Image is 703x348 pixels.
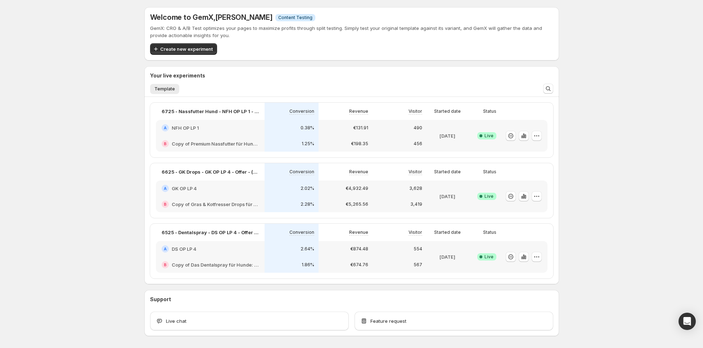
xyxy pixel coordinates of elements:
[164,186,167,191] h2: A
[485,133,494,139] span: Live
[150,43,217,55] button: Create new experiment
[160,45,213,53] span: Create new experiment
[301,125,314,131] p: 0.38%
[349,169,368,175] p: Revenue
[164,202,167,206] h2: B
[301,246,314,252] p: 2.64%
[349,229,368,235] p: Revenue
[434,108,461,114] p: Started date
[172,140,259,147] h2: Copy of Premium Nassfutter für Hunde: Jetzt Neukunden Deal sichern!
[434,169,461,175] p: Started date
[440,132,455,139] p: [DATE]
[162,108,259,115] p: 6725 - Nassfutter Hund - NFH OP LP 1 - Offer - Standard vs. CFO
[162,168,259,175] p: 6625 - GK Drops - GK OP LP 4 - Offer - (1,3,6) vs. (1,3 für 2,6)
[350,246,368,252] p: €874.48
[543,84,553,94] button: Search and filter results
[150,24,553,39] p: GemX: CRO & A/B Test optimizes your pages to maximize profits through split testing. Simply test ...
[483,169,496,175] p: Status
[350,262,368,268] p: €674.76
[164,142,167,146] h2: B
[370,317,406,325] span: Feature request
[154,86,175,92] span: Template
[213,13,272,22] span: , [PERSON_NAME]
[164,126,167,130] h2: A
[349,108,368,114] p: Revenue
[150,72,205,79] h3: Your live experiments
[679,313,696,330] div: Open Intercom Messenger
[150,13,272,22] h5: Welcome to GemX
[414,262,422,268] p: 567
[485,254,494,260] span: Live
[162,229,259,236] p: 6525 - Dentalspray - DS OP LP 4 - Offer - (1,3,6) vs. (1,3 für 2,6)
[278,15,312,21] span: Content Testing
[353,125,368,131] p: €131.91
[434,229,461,235] p: Started date
[483,108,496,114] p: Status
[172,261,259,268] h2: Copy of Das Dentalspray für Hunde: Jetzt Neukunden Deal sichern!-v1
[409,169,422,175] p: Visitor
[414,125,422,131] p: 490
[301,186,314,191] p: 2.02%
[289,108,314,114] p: Conversion
[172,124,199,131] h2: NFH OP LP 1
[409,186,422,191] p: 3,628
[172,201,259,208] h2: Copy of Gras & Kotfresser Drops für Hunde: Jetzt Neukunden Deal sichern!-v1
[164,247,167,251] h2: A
[409,229,422,235] p: Visitor
[409,108,422,114] p: Visitor
[172,245,196,253] h2: DS OP LP 4
[440,193,455,200] p: [DATE]
[440,253,455,260] p: [DATE]
[414,246,422,252] p: 554
[301,201,314,207] p: 2.28%
[289,229,314,235] p: Conversion
[302,141,314,147] p: 1.25%
[164,263,167,267] h2: B
[351,141,368,147] p: €198.35
[166,317,186,325] span: Live chat
[483,229,496,235] p: Status
[410,201,422,207] p: 3,419
[346,186,368,191] p: €4,932.49
[302,262,314,268] p: 1.86%
[150,296,171,303] h3: Support
[289,169,314,175] p: Conversion
[346,201,368,207] p: €5,265.56
[172,185,197,192] h2: GK OP LP 4
[414,141,422,147] p: 456
[485,193,494,199] span: Live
